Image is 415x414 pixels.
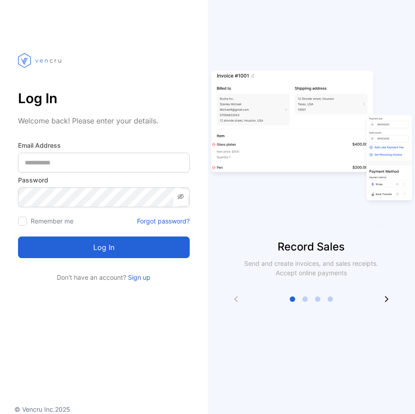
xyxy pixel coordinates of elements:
[18,141,190,150] label: Email Address
[18,175,190,185] label: Password
[18,237,190,258] button: Log in
[126,273,150,281] a: Sign up
[239,259,383,278] p: Send and create invoices, and sales receipts. Accept online payments
[137,216,190,226] a: Forgot password?
[18,36,63,85] img: vencru logo
[31,217,73,225] label: Remember me
[18,87,190,109] p: Log In
[18,115,190,126] p: Welcome back! Please enter your details.
[18,273,190,282] p: Don't have an account?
